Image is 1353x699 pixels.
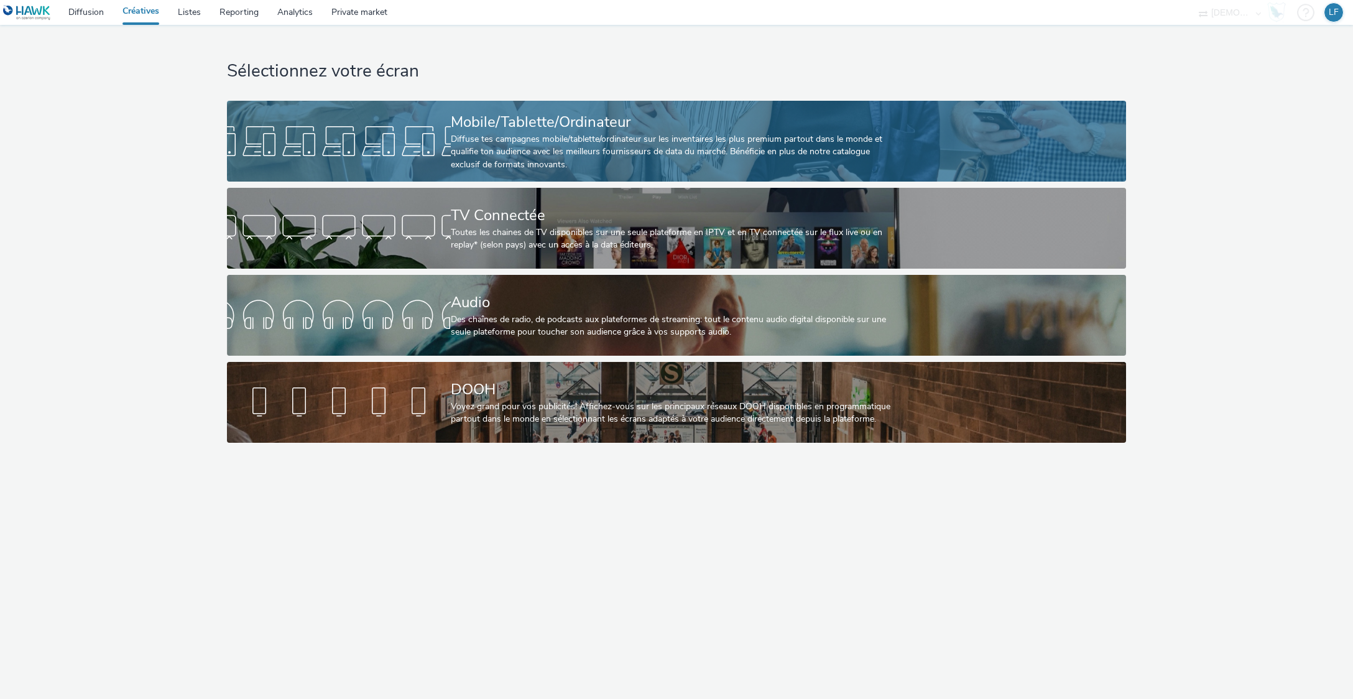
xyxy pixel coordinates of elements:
div: Audio [451,292,898,313]
a: AudioDes chaînes de radio, de podcasts aux plateformes de streaming: tout le contenu audio digita... [227,275,1126,356]
div: LF [1329,3,1339,22]
img: undefined Logo [3,5,51,21]
a: Mobile/Tablette/OrdinateurDiffuse tes campagnes mobile/tablette/ordinateur sur les inventaires le... [227,101,1126,182]
a: DOOHVoyez grand pour vos publicités! Affichez-vous sur les principaux réseaux DOOH disponibles en... [227,362,1126,443]
div: TV Connectée [451,205,898,226]
div: Toutes les chaines de TV disponibles sur une seule plateforme en IPTV et en TV connectée sur le f... [451,226,898,252]
a: Hawk Academy [1267,2,1291,22]
div: DOOH [451,379,898,400]
div: Des chaînes de radio, de podcasts aux plateformes de streaming: tout le contenu audio digital dis... [451,313,898,339]
div: Voyez grand pour vos publicités! Affichez-vous sur les principaux réseaux DOOH disponibles en pro... [451,400,898,426]
h1: Sélectionnez votre écran [227,60,1126,83]
div: Mobile/Tablette/Ordinateur [451,111,898,133]
div: Diffuse tes campagnes mobile/tablette/ordinateur sur les inventaires les plus premium partout dan... [451,133,898,171]
a: TV ConnectéeToutes les chaines de TV disponibles sur une seule plateforme en IPTV et en TV connec... [227,188,1126,269]
img: Hawk Academy [1267,2,1286,22]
